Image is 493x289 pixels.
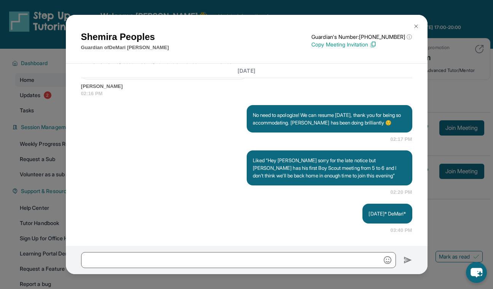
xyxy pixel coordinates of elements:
p: Guardian of DeMari [PERSON_NAME] [81,44,169,51]
h3: [DATE] [81,67,412,74]
p: No need to apologize! We can resume [DATE], thank you for being so accommodating. [PERSON_NAME] h... [253,111,406,126]
p: Copy Meeting Invitation [311,41,412,48]
span: 03:40 PM [391,227,412,234]
img: Emoji [384,256,391,264]
h1: Shemira Peoples [81,30,169,44]
button: chat-button [466,262,487,283]
span: 02:17 PM [391,136,412,143]
p: Liked “Hey [PERSON_NAME] sorry for the late notice but [PERSON_NAME] has his first Boy Scout meet... [253,156,406,179]
span: ⓘ [407,33,412,41]
img: Send icon [404,255,412,265]
span: [PERSON_NAME] [81,83,412,90]
img: Close Icon [413,23,419,29]
img: Copy Icon [370,41,377,48]
span: 02:20 PM [391,188,412,196]
span: 02:16 PM [81,90,412,97]
p: [DATE]* DeMari* [369,210,406,217]
p: Guardian's Number: [PHONE_NUMBER] [311,33,412,41]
